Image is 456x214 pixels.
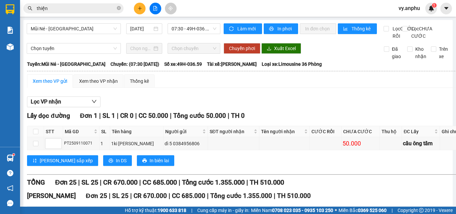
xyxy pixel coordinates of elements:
[393,4,425,12] span: vy.anphu
[63,137,99,150] td: PT2509110071
[13,154,15,156] sup: 1
[182,178,245,186] span: Tổng cước 1.355.000
[436,45,451,60] span: Trên xe
[210,192,272,200] span: Tổng cước 1.355.000
[7,185,13,191] span: notification
[40,157,93,164] span: [PERSON_NAME] sắp xếp
[231,112,245,120] span: TH 0
[80,112,98,120] span: Đơn 1
[31,43,117,53] span: Chọn tuyến
[110,60,159,68] span: Chuyến: (07:30 [DATE])
[264,23,298,34] button: printerIn phơi
[168,6,173,11] span: aim
[86,192,107,200] span: Đơn 25
[269,26,275,32] span: printer
[277,25,293,32] span: In phơi
[404,128,433,135] span: ĐC Lấy
[274,45,296,52] span: Xuất Excel
[103,178,138,186] span: CR 670.000
[300,23,336,34] button: In đơn chọn
[224,43,260,54] button: Chuyển phơi
[392,207,393,214] span: |
[7,170,13,176] span: question-circle
[409,25,433,40] span: Lọc CHƯA CƯỚC
[138,6,142,11] span: plus
[428,5,434,11] img: icon-new-feature
[112,192,129,200] span: SL 25
[28,6,32,11] span: search
[125,207,186,214] span: Hỗ trợ kỹ thuật:
[158,208,186,213] strong: 1900 633 818
[261,43,301,54] button: downloadXuất Excel
[164,60,202,68] span: Số xe: 49H-036.59
[267,46,271,51] span: download
[108,158,113,164] span: printer
[172,43,216,53] span: Chọn chuyến
[228,112,229,120] span: |
[27,155,98,166] button: sort-ascending[PERSON_NAME] sắp xếp
[142,158,147,164] span: printer
[246,178,248,186] span: |
[207,192,209,200] span: |
[272,208,333,213] strong: 0708 023 035 - 0935 103 250
[99,126,110,137] th: SL
[191,207,192,214] span: |
[120,112,134,120] span: CR 0
[110,126,164,137] th: Tên hàng
[7,27,14,34] img: solution-icon
[27,178,45,186] span: TỔNG
[440,3,452,14] button: caret-down
[37,5,116,12] input: Tìm tên, số ĐT hoặc mã đơn
[134,192,167,200] span: CR 670.000
[170,112,172,120] span: |
[338,23,377,34] button: bar-chartThống kê
[31,97,61,106] span: Lọc VP nhận
[343,139,379,148] div: 50.000
[33,77,67,85] div: Xem theo VP gửi
[65,128,92,135] span: Mã GD
[179,178,180,186] span: |
[433,3,435,8] span: 1
[7,43,14,50] img: warehouse-icon
[117,5,121,12] span: close-circle
[143,178,177,186] span: CC 685.000
[116,157,127,164] span: In DS
[165,128,201,135] span: Người gửi
[310,126,341,137] th: CƯỚC RỒI
[173,112,226,120] span: Tổng cước 50.000
[389,45,404,60] span: Đã giao
[100,140,109,147] div: 1
[99,112,101,120] span: |
[207,60,257,68] span: Tài xế: [PERSON_NAME]
[153,6,158,11] span: file-add
[403,139,439,148] div: cầu ông tầm
[165,3,177,14] button: aim
[7,200,13,206] span: message
[352,25,372,32] span: Thống kê
[27,192,76,200] span: [PERSON_NAME]
[102,112,115,120] span: SL 1
[150,3,161,14] button: file-add
[150,157,169,164] span: In biên lai
[358,208,387,213] strong: 0369 525 060
[165,140,207,147] div: dì 5 0384956806
[27,112,70,120] span: Lấy dọc đường
[81,178,98,186] span: SL 25
[210,128,252,135] span: SĐT người nhận
[419,208,424,213] span: copyright
[7,155,14,162] img: warehouse-icon
[341,126,380,137] th: CHƯA CƯỚC
[79,77,118,85] div: Xem theo VP nhận
[117,112,119,120] span: |
[130,45,152,52] input: Chọn ngày
[111,140,162,147] div: 1ki [PERSON_NAME]
[117,6,121,10] span: close-circle
[130,192,132,200] span: |
[32,158,37,164] span: sort-ascending
[262,60,322,68] span: Loại xe: Limousine 36 Phòng
[224,23,262,34] button: syncLàm mới
[78,178,80,186] span: |
[338,207,387,214] span: Miền Bắc
[274,192,275,200] span: |
[31,24,117,34] span: Mũi Né - Đà Lạt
